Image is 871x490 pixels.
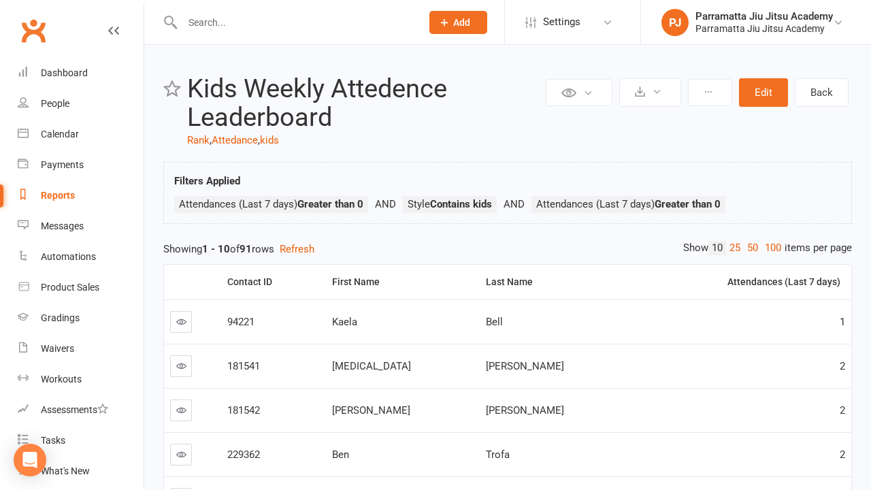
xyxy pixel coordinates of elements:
span: 181542 [227,404,260,416]
span: Add [453,17,470,28]
div: Parramatta Jiu Jitsu Academy [695,22,833,35]
span: Bell [486,316,503,328]
span: 2 [840,360,845,372]
span: [PERSON_NAME] [486,404,564,416]
div: Workouts [41,374,82,385]
div: Parramatta Jiu Jitsu Academy [695,10,833,22]
span: [MEDICAL_DATA] [332,360,411,372]
span: Attendances (Last 7 days) [536,198,721,210]
a: People [18,88,144,119]
button: Edit [739,78,788,107]
a: Tasks [18,425,144,456]
span: Settings [543,7,580,37]
div: Attendances (Last 7 days) [638,277,840,287]
span: 229362 [227,448,260,461]
span: Style [408,198,492,210]
a: Back [795,78,849,107]
button: Refresh [280,241,314,257]
a: Assessments [18,395,144,425]
a: 10 [708,241,726,255]
a: Automations [18,242,144,272]
a: Messages [18,211,144,242]
span: 181541 [227,360,260,372]
span: 2 [840,448,845,461]
div: Tasks [41,435,65,446]
a: 25 [726,241,744,255]
span: , [210,134,212,146]
span: 94221 [227,316,254,328]
a: What's New [18,456,144,487]
div: Automations [41,251,96,262]
a: Reports [18,180,144,211]
a: 50 [744,241,761,255]
strong: Greater than 0 [297,198,363,210]
span: [PERSON_NAME] [486,360,564,372]
a: kids [260,134,279,146]
div: Messages [41,220,84,231]
a: Product Sales [18,272,144,303]
a: Payments [18,150,144,180]
a: Rank [187,134,210,146]
span: 2 [840,404,845,416]
span: [PERSON_NAME] [332,404,410,416]
a: Clubworx [16,14,50,48]
div: Open Intercom Messenger [14,444,46,476]
div: Waivers [41,343,74,354]
span: 1 [840,316,845,328]
div: Calendar [41,129,79,140]
h2: Kids Weekly Attedence Leaderboard [187,75,542,132]
div: Contact ID [227,277,314,287]
div: Gradings [41,312,80,323]
div: Reports [41,190,75,201]
a: Waivers [18,333,144,364]
strong: Filters Applied [174,175,240,187]
span: , [258,134,260,146]
strong: Greater than 0 [655,198,721,210]
a: Gradings [18,303,144,333]
button: Add [429,11,487,34]
a: Dashboard [18,58,144,88]
input: Search... [178,13,412,32]
div: Payments [41,159,84,170]
div: People [41,98,69,109]
div: Assessments [41,404,108,415]
span: Attendances (Last 7 days) [179,198,363,210]
div: Dashboard [41,67,88,78]
strong: Contains kids [430,198,492,210]
div: Product Sales [41,282,99,293]
div: Showing of rows [163,241,852,257]
span: Trofa [486,448,510,461]
a: 100 [761,241,785,255]
a: Calendar [18,119,144,150]
div: Last Name [486,277,621,287]
div: What's New [41,465,90,476]
div: First Name [332,277,469,287]
div: Show items per page [683,241,852,255]
span: Ben [332,448,349,461]
a: Attedance [212,134,258,146]
strong: 1 - 10 [202,243,230,255]
a: Workouts [18,364,144,395]
div: PJ [661,9,689,36]
strong: 91 [240,243,252,255]
span: Kaela [332,316,357,328]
